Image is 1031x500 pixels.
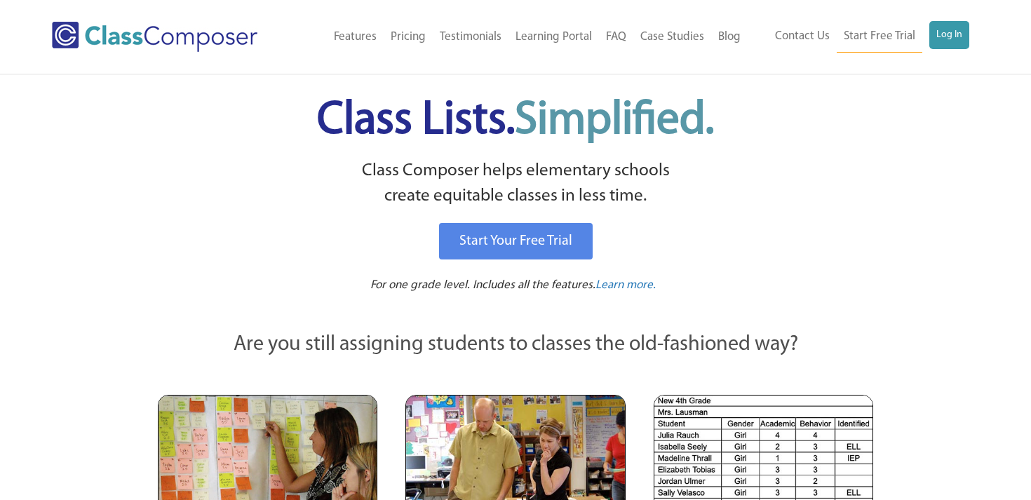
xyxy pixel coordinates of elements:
a: Learning Portal [508,22,599,53]
a: Features [327,22,384,53]
p: Are you still assigning students to classes the old-fashioned way? [158,330,873,360]
a: Learn more. [595,277,656,295]
a: Start Free Trial [837,21,922,53]
a: Log In [929,21,969,49]
a: Case Studies [633,22,711,53]
span: Simplified. [515,98,714,144]
nav: Header Menu [748,21,969,53]
p: Class Composer helps elementary schools create equitable classes in less time. [156,158,875,210]
span: Learn more. [595,279,656,291]
a: FAQ [599,22,633,53]
a: Testimonials [433,22,508,53]
a: Blog [711,22,748,53]
a: Pricing [384,22,433,53]
a: Start Your Free Trial [439,223,593,259]
span: Class Lists. [317,98,714,144]
a: Contact Us [768,21,837,52]
nav: Header Menu [294,22,748,53]
span: For one grade level. Includes all the features. [370,279,595,291]
img: Class Composer [52,22,257,52]
span: Start Your Free Trial [459,234,572,248]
